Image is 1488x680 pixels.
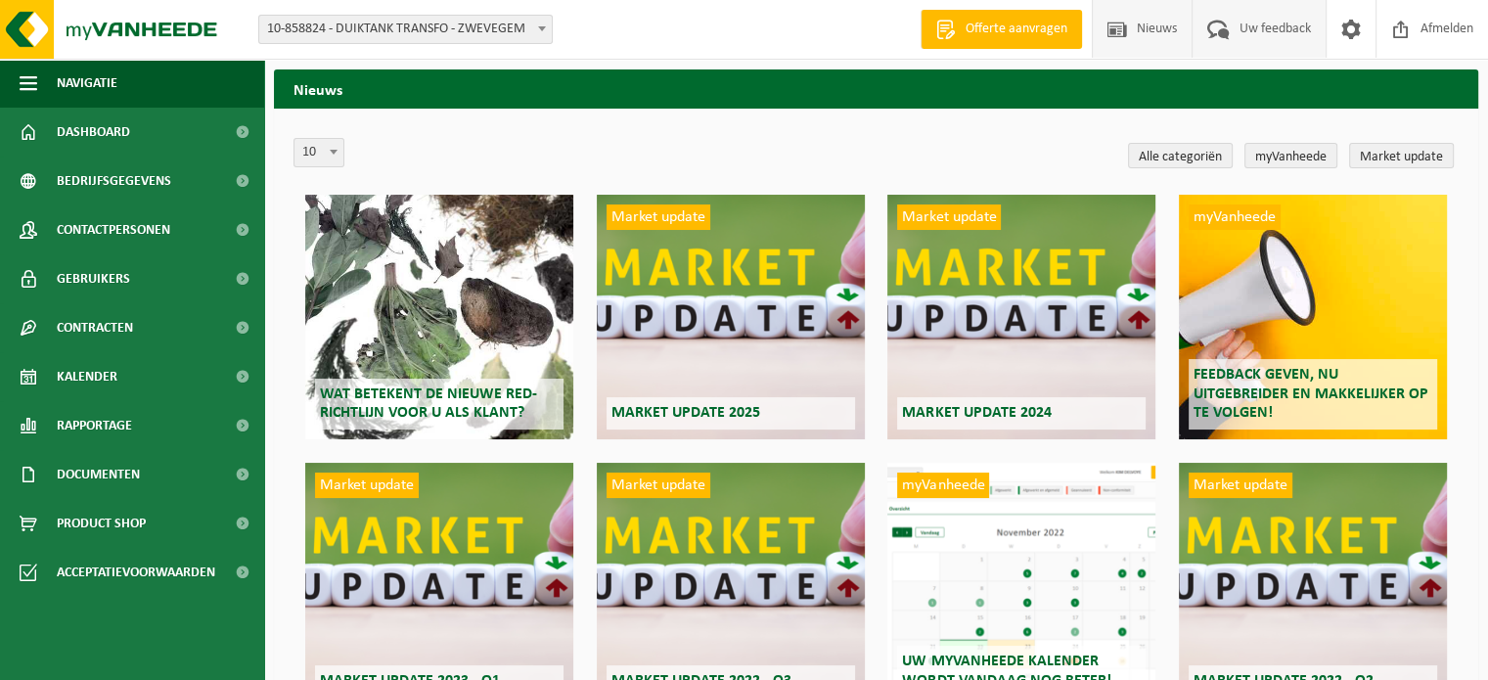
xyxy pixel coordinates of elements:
[57,303,133,352] span: Contracten
[902,405,1051,421] span: Market update 2024
[320,386,537,421] span: Wat betekent de nieuwe RED-richtlijn voor u als klant?
[1179,195,1447,439] a: myVanheede Feedback geven, nu uitgebreider en makkelijker op te volgen!
[611,405,760,421] span: Market update 2025
[597,195,865,439] a: Market update Market update 2025
[897,473,989,498] span: myVanheede
[1128,143,1233,168] a: Alle categoriën
[274,69,1478,108] h2: Nieuws
[293,138,344,167] span: 10
[57,401,132,450] span: Rapportage
[1349,143,1454,168] a: Market update
[57,254,130,303] span: Gebruikers
[57,157,171,205] span: Bedrijfsgegevens
[57,499,146,548] span: Product Shop
[607,204,710,230] span: Market update
[294,139,343,166] span: 10
[1189,204,1281,230] span: myVanheede
[315,473,419,498] span: Market update
[921,10,1082,49] a: Offerte aanvragen
[57,59,117,108] span: Navigatie
[258,15,553,44] span: 10-858824 - DUIKTANK TRANSFO - ZWEVEGEM
[57,205,170,254] span: Contactpersonen
[607,473,710,498] span: Market update
[57,450,140,499] span: Documenten
[897,204,1001,230] span: Market update
[1244,143,1337,168] a: myVanheede
[57,352,117,401] span: Kalender
[259,16,552,43] span: 10-858824 - DUIKTANK TRANSFO - ZWEVEGEM
[887,195,1155,439] a: Market update Market update 2024
[57,108,130,157] span: Dashboard
[305,195,573,439] a: Wat betekent de nieuwe RED-richtlijn voor u als klant?
[1194,367,1428,420] span: Feedback geven, nu uitgebreider en makkelijker op te volgen!
[1189,473,1292,498] span: Market update
[961,20,1072,39] span: Offerte aanvragen
[57,548,215,597] span: Acceptatievoorwaarden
